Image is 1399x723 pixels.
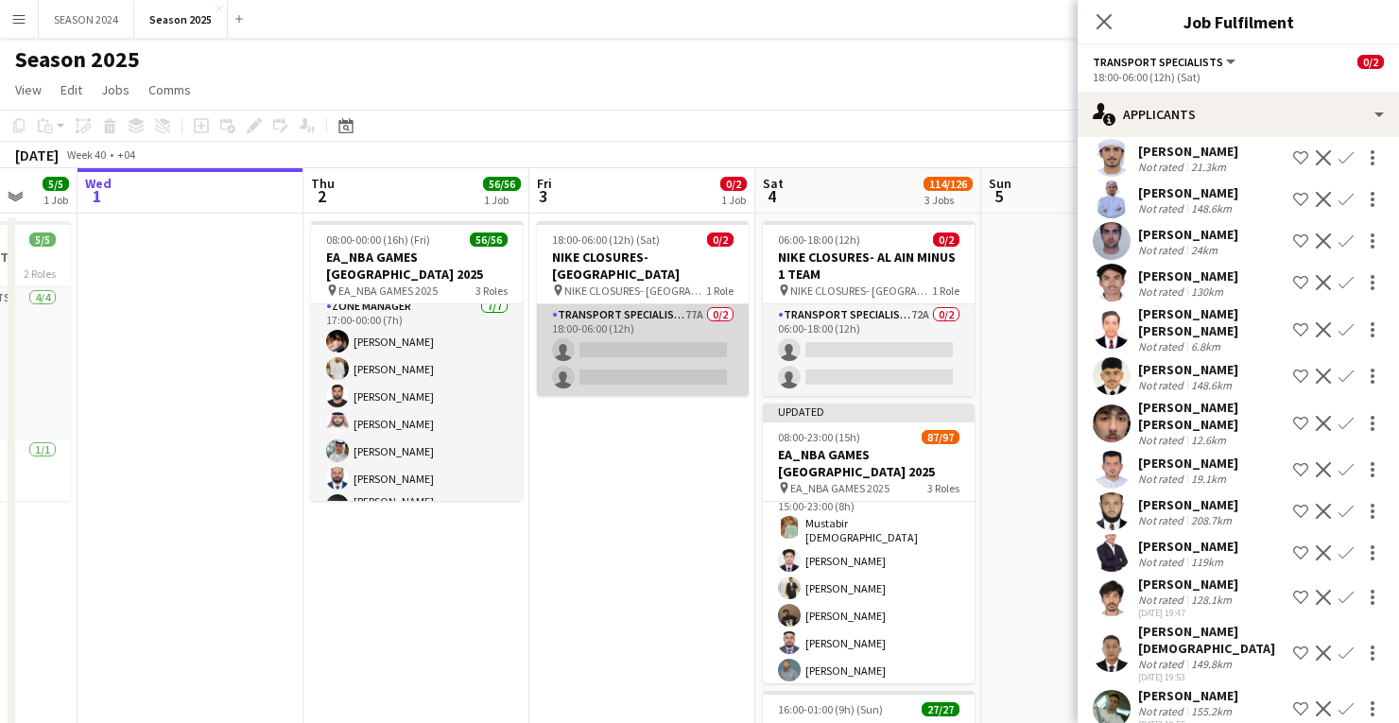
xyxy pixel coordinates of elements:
div: 148.6km [1187,201,1235,215]
div: [PERSON_NAME][DEMOGRAPHIC_DATA] [1138,623,1286,657]
div: [PERSON_NAME] [1138,267,1238,284]
div: [PERSON_NAME] [PERSON_NAME] [1138,305,1286,339]
div: 130km [1187,284,1227,299]
span: 2 [308,185,335,207]
div: 24km [1187,243,1221,257]
h1: Season 2025 [15,45,140,74]
span: Comms [148,81,191,98]
h3: NIKE CLOSURES- AL AIN MINUS 1 TEAM [763,249,975,283]
div: 6.8km [1187,339,1224,353]
div: Not rated [1138,555,1187,569]
span: Thu [311,175,335,192]
span: 2 Roles [24,267,56,281]
div: Not rated [1138,284,1187,299]
div: [PERSON_NAME] [1138,576,1238,593]
div: +04 [117,147,135,162]
span: 87/97 [922,430,959,444]
span: Fri [537,175,552,192]
span: Wed [85,175,112,192]
div: 148.6km [1187,378,1235,392]
app-card-role: Transport Specialists77A0/218:00-06:00 (12h) [537,304,749,396]
div: Updated [763,404,975,419]
app-job-card: 08:00-00:00 (16h) (Fri)56/56EA_NBA GAMES [GEOGRAPHIC_DATA] 2025 EA_NBA GAMES 20253 Roles[PERSON_N... [311,221,523,501]
span: 56/56 [483,177,521,191]
span: NIKE CLOSURES- [GEOGRAPHIC_DATA] [790,284,932,298]
div: Not rated [1138,704,1187,718]
h3: NIKE CLOSURES- [GEOGRAPHIC_DATA] [537,249,749,283]
div: 119km [1187,555,1227,569]
a: View [8,77,49,102]
app-job-card: Updated08:00-23:00 (15h)87/97EA_NBA GAMES [GEOGRAPHIC_DATA] 2025 EA_NBA GAMES 20253 Roles[PERSON_... [763,404,975,683]
button: Season 2025 [134,1,228,38]
div: Not rated [1138,160,1187,174]
div: Not rated [1138,378,1187,392]
a: Edit [53,77,90,102]
span: Week 40 [62,147,110,162]
span: 1 Role [706,284,734,298]
span: Sat [763,175,784,192]
div: Not rated [1138,243,1187,257]
div: Not rated [1138,201,1187,215]
span: 08:00-00:00 (16h) (Fri) [326,232,430,247]
div: [DATE] 19:53 [1138,671,1286,683]
div: Not rated [1138,513,1187,527]
button: SEASON 2024 [39,1,134,38]
span: NIKE CLOSURES- [GEOGRAPHIC_DATA] [564,284,706,298]
span: Edit [60,81,82,98]
div: [PERSON_NAME] [PERSON_NAME] [1138,399,1286,433]
span: 1 Role [932,284,959,298]
div: [PERSON_NAME] [1138,143,1238,160]
div: [DATE] 19:47 [1138,607,1238,619]
div: Not rated [1138,472,1187,486]
div: Not rated [1138,433,1187,447]
span: 06:00-18:00 (12h) [778,232,860,247]
span: 0/2 [720,177,747,191]
div: 21.3km [1187,160,1230,174]
span: 5/5 [43,177,69,191]
div: 128.1km [1187,593,1235,607]
span: 56/56 [470,232,508,247]
span: 16:00-01:00 (9h) (Sun) [778,702,883,716]
span: 5 [986,185,1011,207]
div: Not rated [1138,657,1187,671]
div: 06:00-18:00 (12h)0/2NIKE CLOSURES- AL AIN MINUS 1 TEAM NIKE CLOSURES- [GEOGRAPHIC_DATA]1 RoleTran... [763,221,975,396]
div: 18:00-06:00 (12h) (Sat) [1093,70,1384,84]
span: Jobs [101,81,130,98]
app-job-card: 18:00-06:00 (12h) (Sat)0/2NIKE CLOSURES- [GEOGRAPHIC_DATA] NIKE CLOSURES- [GEOGRAPHIC_DATA]1 Role... [537,221,749,396]
div: 19.1km [1187,472,1230,486]
div: [PERSON_NAME] [1138,455,1238,472]
span: EA_NBA GAMES 2025 [338,284,438,298]
div: [PERSON_NAME] [1138,687,1238,704]
span: 27/27 [922,702,959,716]
span: 4 [760,185,784,207]
h3: Job Fulfilment [1078,9,1399,34]
a: Jobs [94,77,137,102]
app-card-role: Transport Specialists72A0/206:00-18:00 (12h) [763,304,975,396]
app-card-role: Zone Manager7/717:00-00:00 (7h)[PERSON_NAME][PERSON_NAME][PERSON_NAME][PERSON_NAME][PERSON_NAME][... [311,296,523,530]
div: 1 Job [484,193,520,207]
div: Not rated [1138,593,1187,607]
span: 3 Roles [927,481,959,495]
span: 5/5 [29,232,56,247]
div: 3 Jobs [924,193,972,207]
div: 12.6km [1187,433,1230,447]
div: 208.7km [1187,513,1235,527]
span: 3 [534,185,552,207]
span: 18:00-06:00 (12h) (Sat) [552,232,660,247]
div: 1 Job [43,193,68,207]
div: [DATE] [15,146,59,164]
div: [PERSON_NAME] [1138,226,1238,243]
span: Sun [989,175,1011,192]
h3: EA_NBA GAMES [GEOGRAPHIC_DATA] 2025 [311,249,523,283]
span: 0/2 [933,232,959,247]
span: 114/126 [924,177,973,191]
h3: EA_NBA GAMES [GEOGRAPHIC_DATA] 2025 [763,446,975,480]
span: View [15,81,42,98]
span: 3 Roles [475,284,508,298]
span: 0/2 [707,232,734,247]
div: 155.2km [1187,704,1235,718]
span: EA_NBA GAMES 2025 [790,481,889,495]
a: Comms [141,77,199,102]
